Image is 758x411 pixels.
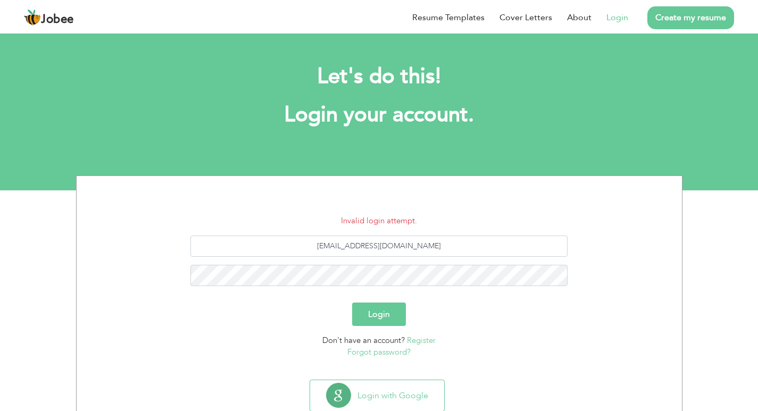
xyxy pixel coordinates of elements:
span: Don't have an account? [322,335,405,346]
li: Invalid login attempt. [85,215,674,227]
h1: Login your account. [92,101,667,129]
button: Login [352,303,406,326]
a: Cover Letters [499,11,552,24]
input: Email [190,236,568,257]
a: Jobee [24,9,74,26]
span: Jobee [41,14,74,26]
button: Login with Google [310,380,444,411]
a: Resume Templates [412,11,485,24]
a: About [567,11,592,24]
img: jobee.io [24,9,41,26]
h2: Let's do this! [92,63,667,90]
a: Register [407,335,436,346]
a: Login [606,11,628,24]
a: Forgot password? [347,347,411,357]
a: Create my resume [647,6,734,29]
